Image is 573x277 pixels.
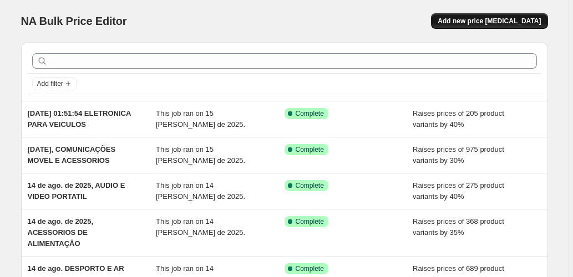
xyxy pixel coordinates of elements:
[413,181,504,201] span: Raises prices of 275 product variants by 40%
[28,217,94,248] span: 14 de ago. de 2025, ACESSORIOS DE ALIMENTAÇÂO
[413,145,504,165] span: Raises prices of 975 product variants by 30%
[28,109,131,129] span: [DATE] 01:51:54 ELETRONICA PARA VEICULOS
[28,145,116,165] span: [DATE], COMUNICAÇÕES MOVEL E ACESSORIOS
[37,79,63,88] span: Add filter
[28,181,125,201] span: 14 de ago. de 2025, AUDIO E VIDEO PORTATIL
[296,181,324,190] span: Complete
[296,109,324,118] span: Complete
[438,17,541,25] span: Add new price [MEDICAL_DATA]
[413,217,504,237] span: Raises prices of 368 product variants by 35%
[296,217,324,226] span: Complete
[413,109,504,129] span: Raises prices of 205 product variants by 40%
[156,217,245,237] span: This job ran on 14 [PERSON_NAME] de 2025.
[156,181,245,201] span: This job ran on 14 [PERSON_NAME] de 2025.
[156,109,245,129] span: This job ran on 15 [PERSON_NAME] de 2025.
[296,264,324,273] span: Complete
[431,13,547,29] button: Add new price [MEDICAL_DATA]
[296,145,324,154] span: Complete
[32,77,77,90] button: Add filter
[156,145,245,165] span: This job ran on 15 [PERSON_NAME] de 2025.
[21,15,127,27] span: NA Bulk Price Editor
